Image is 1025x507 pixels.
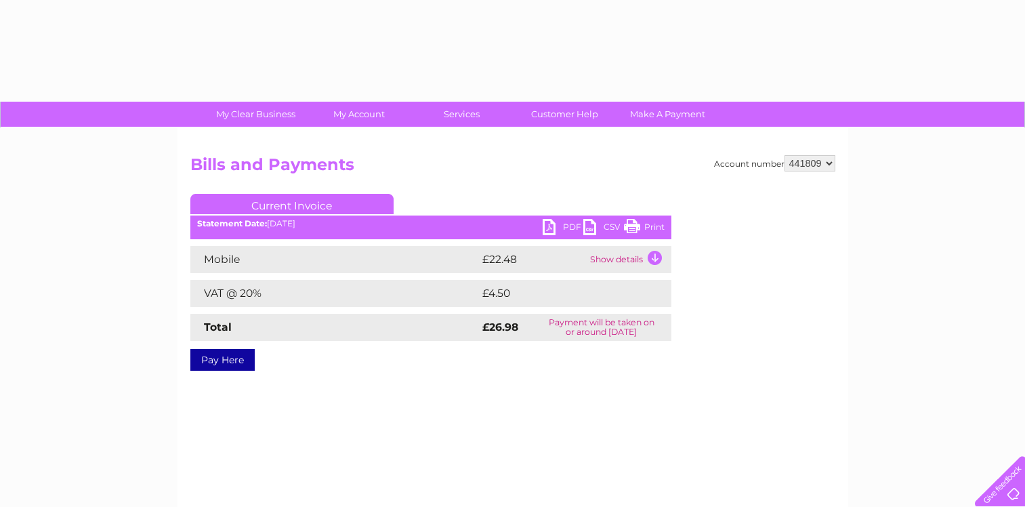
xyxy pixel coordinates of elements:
a: Make A Payment [612,102,724,127]
strong: Total [204,321,232,333]
b: Statement Date: [197,218,267,228]
div: Account number [714,155,835,171]
td: Show details [587,246,671,273]
h2: Bills and Payments [190,155,835,181]
td: £22.48 [479,246,587,273]
td: £4.50 [479,280,640,307]
a: Current Invoice [190,194,394,214]
a: CSV [583,219,624,239]
a: My Account [303,102,415,127]
td: VAT @ 20% [190,280,479,307]
a: Print [624,219,665,239]
a: Services [406,102,518,127]
strong: £26.98 [482,321,518,333]
td: Payment will be taken on or around [DATE] [532,314,671,341]
a: PDF [543,219,583,239]
td: Mobile [190,246,479,273]
a: Pay Here [190,349,255,371]
div: [DATE] [190,219,671,228]
a: Customer Help [509,102,621,127]
a: My Clear Business [200,102,312,127]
